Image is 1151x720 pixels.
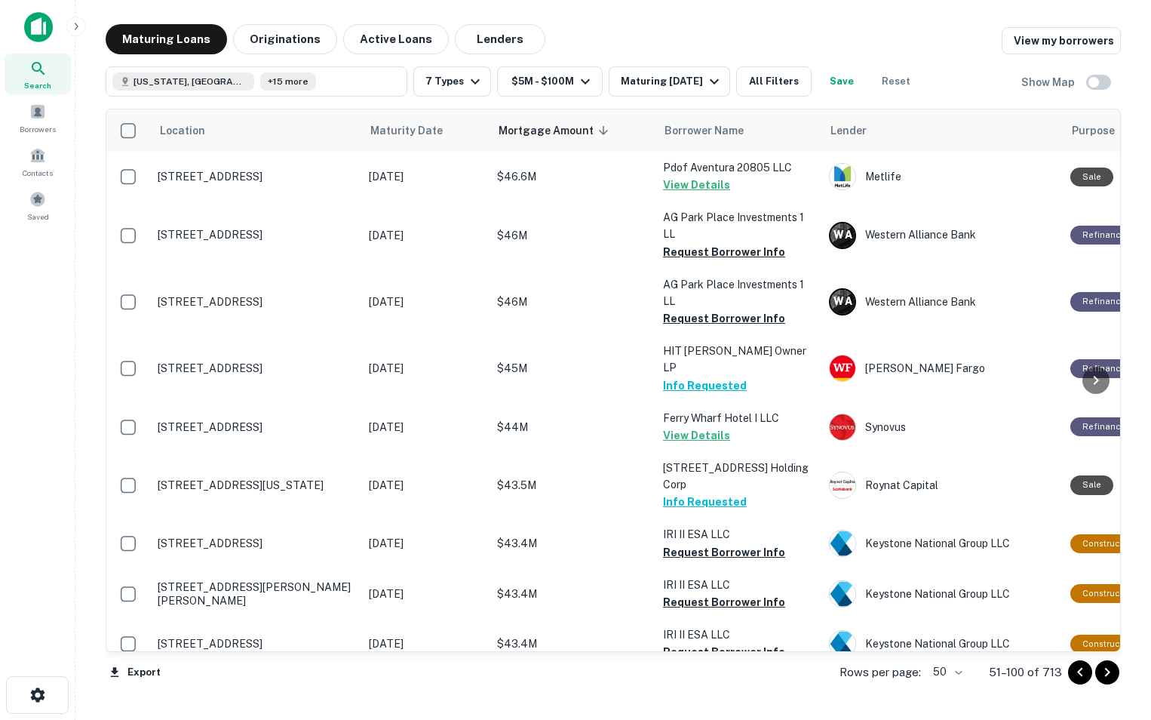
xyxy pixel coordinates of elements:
[1070,359,1138,378] div: This loan purpose was for refinancing
[370,122,462,140] span: Maturity Date
[5,97,71,138] a: Borrowers
[361,109,490,152] th: Maturity Date
[872,66,920,97] button: Reset
[158,228,354,242] p: [STREET_ADDRESS]
[497,66,603,97] button: $5M - $100M
[106,66,407,97] button: [US_STATE], [GEOGRAPHIC_DATA]+15 more
[158,170,354,183] p: [STREET_ADDRESS]
[829,630,1055,657] div: Keystone National Group LLC
[655,109,821,152] th: Borrower Name
[736,66,812,97] button: All Filters
[1002,27,1121,54] a: View my borrowers
[829,580,1055,608] div: Keystone National Group LLC
[663,626,814,643] p: IRI II ESA LLC
[830,581,855,607] img: keystonenational.net.png
[24,79,51,91] span: Search
[829,288,1055,315] div: Western Alliance Bank
[663,176,730,194] button: View Details
[1070,584,1148,603] div: This loan purpose was for construction
[830,355,855,381] img: picture
[663,426,730,445] button: View Details
[158,637,354,651] p: [STREET_ADDRESS]
[609,66,730,97] button: Maturing [DATE]
[1076,599,1151,672] iframe: Chat Widget
[106,24,227,54] button: Maturing Loans
[1068,660,1092,685] button: Go to previous page
[497,360,648,377] p: $45M
[5,141,71,182] a: Contacts
[150,109,361,152] th: Location
[158,580,354,608] p: [STREET_ADDRESS][PERSON_NAME][PERSON_NAME]
[818,66,866,97] button: Save your search to get updates of matches that match your search criteria.
[663,410,814,426] p: Ferry Wharf Hotel I LLC
[106,661,164,684] button: Export
[663,159,814,176] p: Pdof Aventura 20805 LLC
[369,635,482,652] p: [DATE]
[663,309,785,328] button: Request Borrower Info
[158,420,354,434] p: [STREET_ADDRESS]
[663,276,814,309] p: AG Park Place Investments 1 LL
[158,362,354,375] p: [STREET_ADDRESS]
[268,75,308,88] span: +15 more
[497,535,648,552] p: $43.4M
[499,122,613,140] span: Mortgage Amount
[455,24,545,54] button: Lenders
[1070,475,1113,494] div: Sale
[233,24,337,54] button: Originations
[1021,74,1077,91] h6: Show Map
[830,164,855,189] img: picture
[663,377,747,395] button: Info Requested
[830,631,855,657] img: keystonenational.net.png
[829,472,1055,499] div: Roynat Capital
[830,472,855,498] img: picture
[20,123,56,135] span: Borrowers
[497,635,648,652] p: $43.4M
[1070,168,1113,186] div: Sale
[158,478,354,492] p: [STREET_ADDRESS][US_STATE]
[833,294,852,309] p: W A
[830,531,855,556] img: keystonenational.net.png
[369,586,482,602] p: [DATE]
[343,24,449,54] button: Active Loans
[369,294,482,310] p: [DATE]
[829,530,1055,557] div: Keystone National Group LLC
[369,477,482,494] p: [DATE]
[1070,417,1138,436] div: This loan purpose was for refinancing
[24,12,53,42] img: capitalize-icon.png
[1070,226,1138,245] div: This loan purpose was for refinancing
[1095,660,1119,685] button: Go to next page
[5,54,71,94] a: Search
[369,360,482,377] p: [DATE]
[497,419,648,435] p: $44M
[927,661,965,683] div: 50
[27,211,49,223] span: Saved
[821,109,1063,152] th: Lender
[497,586,648,602] p: $43.4M
[413,66,491,97] button: 7 Types
[663,493,747,511] button: Info Requested
[134,75,247,88] span: [US_STATE], [GEOGRAPHIC_DATA]
[159,122,205,140] span: Location
[1070,635,1148,654] div: This loan purpose was for construction
[5,185,71,226] a: Saved
[663,209,814,242] p: AG Park Place Investments 1 LL
[158,295,354,309] p: [STREET_ADDRESS]
[369,227,482,244] p: [DATE]
[497,477,648,494] p: $43.5M
[663,543,785,562] button: Request Borrower Info
[158,537,354,550] p: [STREET_ADDRESS]
[23,167,53,179] span: Contacts
[663,643,785,661] button: Request Borrower Info
[833,227,852,243] p: W A
[1070,292,1138,311] div: This loan purpose was for refinancing
[663,577,814,593] p: IRI II ESA LLC
[1072,122,1115,140] span: Purpose
[663,593,785,611] button: Request Borrower Info
[663,460,814,493] p: [STREET_ADDRESS] Holding Corp
[490,109,655,152] th: Mortgage Amount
